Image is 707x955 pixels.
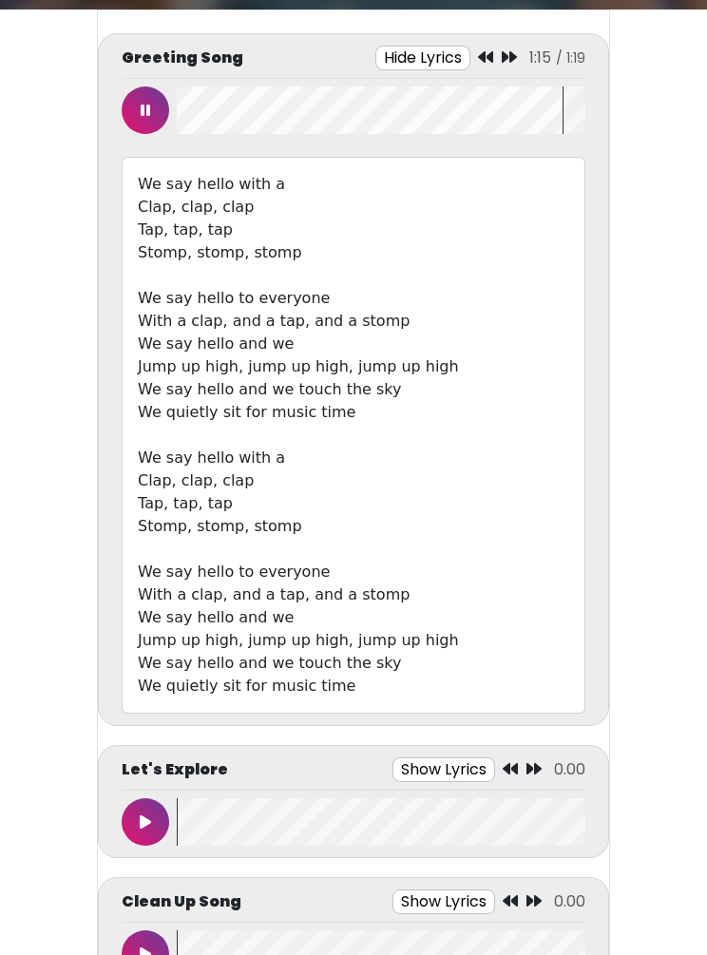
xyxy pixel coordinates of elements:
p: Clean Up Song [122,890,241,913]
button: Hide Lyrics [375,46,470,70]
p: Greeting Song [122,47,243,69]
span: 0.00 [554,758,585,780]
button: Show Lyrics [392,757,495,782]
span: / 1:19 [556,48,585,67]
div: We say hello with a Clap, clap, clap Tap, tap, tap Stomp, stomp, stomp We say hello to everyone W... [122,157,585,714]
p: Let's Explore [122,758,228,781]
span: 0.00 [554,890,585,912]
span: 1:15 [529,47,551,68]
button: Show Lyrics [392,889,495,914]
